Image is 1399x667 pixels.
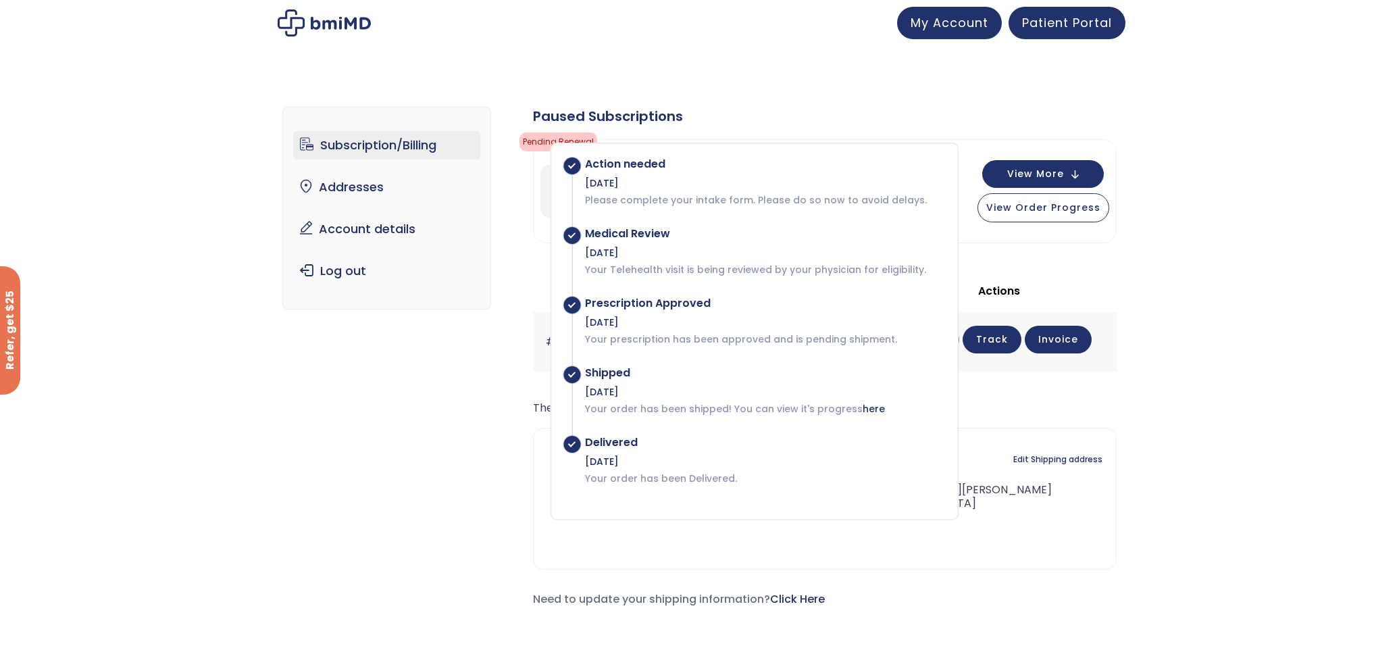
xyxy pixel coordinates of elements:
a: here [863,402,885,416]
button: View Order Progress [977,193,1109,222]
span: Need to update your shipping information? [533,591,825,607]
span: My Account [911,14,988,31]
div: [DATE] [585,385,944,399]
a: Addresses [293,173,480,201]
p: Your order has been Delivered. [585,472,944,485]
address: [PERSON_NAME] [STREET_ADDRESS][PERSON_NAME] [GEOGRAPHIC_DATA] [547,469,762,511]
button: View More [982,160,1104,188]
a: Patient Portal [1009,7,1125,39]
a: #1868644 [546,334,601,349]
a: Subscription/Billing [293,131,480,159]
p: Your Telehealth visit is being reviewed by your physician for eligibility. [585,263,944,276]
a: Log out [293,257,480,285]
a: Invoice [1025,326,1092,353]
a: Track [963,326,1021,353]
div: [DATE] [585,176,944,190]
div: Prescription Approved [585,297,944,310]
a: Account details [293,215,480,243]
span: View More [1007,170,1064,178]
div: [DATE] [585,455,944,468]
p: The following addresses will be used on the checkout page by default. [533,399,1117,418]
span: Actions [978,283,1020,299]
a: My Account [897,7,1002,39]
div: [DATE] [585,316,944,329]
div: Shipped [585,366,944,380]
a: Edit Shipping address [1013,450,1102,469]
nav: Account pages [282,107,491,310]
p: Your order has been shipped! You can view it's progress [585,402,944,416]
p: Please complete your intake form. Please do so now to avoid delays. [585,193,944,207]
p: Your prescription has been approved and is pending shipment. [585,332,944,346]
div: Action needed [585,157,944,171]
span: Patient Portal [1022,14,1112,31]
div: [DATE] [585,246,944,260]
div: Paused Subscriptions [533,107,1117,126]
span: Pending Renewal [519,132,597,151]
img: My account [278,9,371,36]
div: Delivered [585,436,944,449]
div: Medical Review [585,227,944,241]
img: Sermorelin 3 Month Plan [540,164,594,218]
a: Click Here [770,591,825,607]
span: View Order Progress [986,201,1100,214]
